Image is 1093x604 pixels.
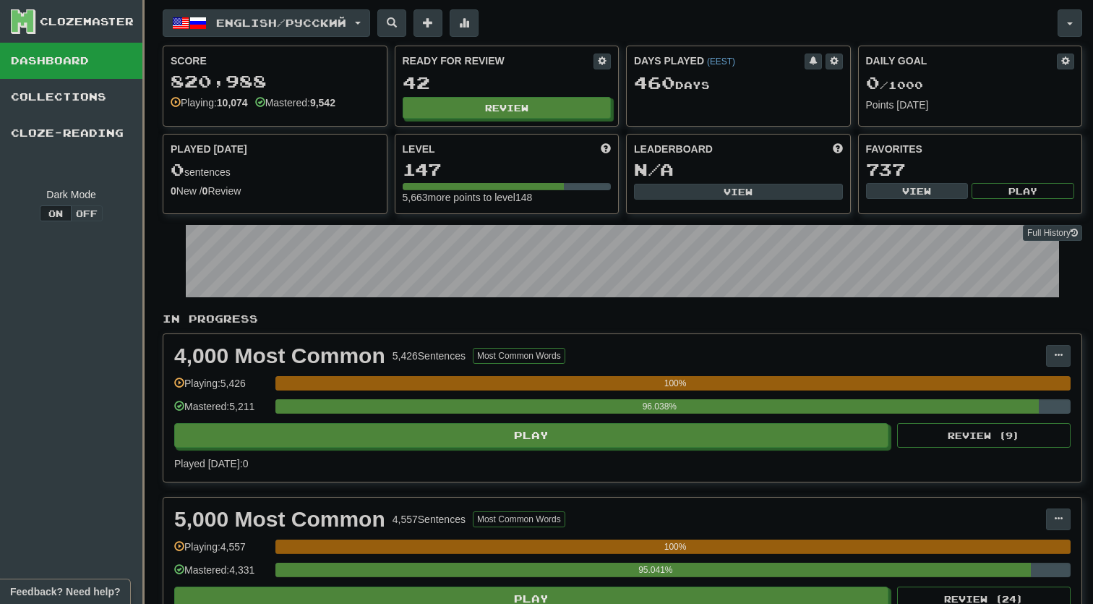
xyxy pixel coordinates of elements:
a: (EEST) [707,56,735,67]
strong: 9,542 [310,97,335,109]
div: Dark Mode [11,187,132,202]
span: English / Русский [216,17,346,29]
p: In Progress [163,312,1082,326]
button: Add sentence to collection [413,9,442,37]
div: 5,000 Most Common [174,509,385,530]
div: 100% [280,376,1071,391]
div: Points [DATE] [866,98,1075,112]
div: Playing: [171,95,248,110]
button: On [40,205,72,221]
div: Favorites [866,142,1075,156]
div: Mastered: [255,95,335,110]
span: Played [DATE]: 0 [174,458,248,469]
div: Ready for Review [403,54,594,68]
button: Search sentences [377,9,406,37]
button: Play [972,183,1074,199]
span: 460 [634,72,675,93]
button: Review [403,97,612,119]
div: New / Review [171,184,380,198]
span: This week in points, UTC [833,142,843,156]
strong: 0 [202,185,208,197]
button: English/Русский [163,9,370,37]
span: Level [403,142,435,156]
span: Score more points to level up [601,142,611,156]
button: Review (9) [897,423,1071,448]
button: Most Common Words [473,511,565,527]
div: 4,557 Sentences [393,512,466,527]
div: Playing: 4,557 [174,540,268,563]
div: Mastered: 5,211 [174,399,268,423]
div: Score [171,54,380,68]
div: Day s [634,74,843,93]
div: 147 [403,161,612,179]
span: Open feedback widget [10,584,120,599]
div: 96.038% [280,399,1039,414]
button: Most Common Words [473,348,565,364]
a: Full History [1023,225,1082,241]
button: View [866,183,969,199]
span: 0 [866,72,880,93]
span: N/A [634,159,674,179]
strong: 0 [171,185,176,197]
div: 5,663 more points to level 148 [403,190,612,205]
div: Daily Goal [866,54,1058,69]
button: View [634,184,843,200]
div: 95.041% [280,563,1031,577]
strong: 10,074 [217,97,248,109]
button: Off [71,205,103,221]
div: Playing: 5,426 [174,376,268,400]
div: 820,988 [171,72,380,90]
span: Leaderboard [634,142,713,156]
button: More stats [450,9,479,37]
div: 42 [403,74,612,92]
div: Days Played [634,54,805,68]
button: Play [174,423,888,448]
div: 737 [866,161,1075,179]
div: 5,426 Sentences [393,349,466,363]
div: sentences [171,161,380,179]
div: 100% [280,540,1071,554]
div: Clozemaster [40,14,134,29]
span: Played [DATE] [171,142,247,156]
div: 4,000 Most Common [174,345,385,367]
span: / 1000 [866,79,923,91]
div: Mastered: 4,331 [174,563,268,587]
span: 0 [171,159,184,179]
